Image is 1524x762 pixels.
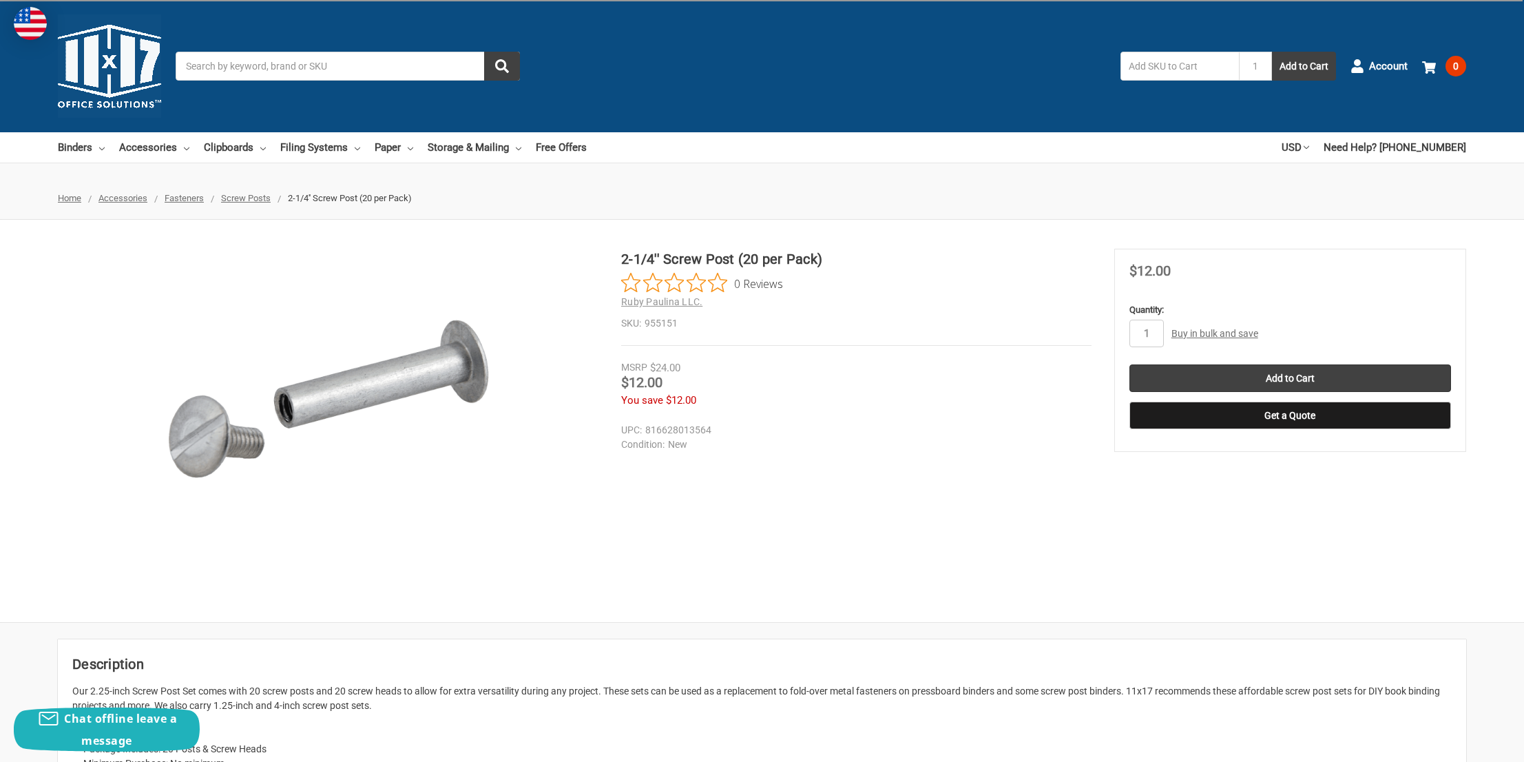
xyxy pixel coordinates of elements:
img: duty and tax information for United States [14,7,47,40]
span: 2-1/4'' Screw Post (20 per Pack) [288,193,412,203]
button: Add to Cart [1272,52,1336,81]
iframe: Google Customer Reviews [1410,725,1524,762]
a: Accessories [119,132,189,163]
div: MSRP [621,360,647,375]
h1: 2-1/4'' Screw Post (20 per Pack) [621,249,1092,269]
a: Clipboards [204,132,266,163]
dt: SKU: [621,316,641,331]
a: Account [1350,48,1408,84]
li: Package Includes: 20 Posts & Screw Heads [83,742,1452,756]
img: 2-1/4'' Screw Post (20 per Pack) [156,249,501,593]
dt: Condition: [621,437,665,452]
a: USD [1282,132,1309,163]
img: 11x17.com [58,14,161,118]
p: Our 2.25-inch Screw Post Set comes with 20 screw posts and 20 screw heads to allow for extra vers... [72,684,1452,713]
a: Buy in bulk and save [1171,328,1258,339]
span: 0 Reviews [734,273,783,294]
dd: New [621,437,1085,452]
span: You save [621,394,663,406]
a: Paper [375,132,413,163]
span: $12.00 [1129,262,1171,279]
a: Free Offers [536,132,587,163]
span: 0 [1445,56,1466,76]
span: $12.00 [621,374,662,391]
a: Binders [58,132,105,163]
a: Screw Posts [221,193,271,203]
button: Get a Quote [1129,402,1451,429]
button: Chat offline leave a message [14,708,200,752]
input: Add to Cart [1129,364,1451,392]
a: Filing Systems [280,132,360,163]
a: 0 [1422,48,1466,84]
a: Home [58,193,81,203]
li: asure: Package (PK) [83,728,1452,742]
span: $12.00 [666,394,696,406]
a: Fasteners [165,193,204,203]
h2: Description [72,654,1452,675]
dd: 955151 [621,316,1092,331]
span: $24.00 [650,362,680,374]
dd: 816628013564 [621,423,1085,437]
span: Account [1369,59,1408,74]
a: Accessories [98,193,147,203]
dt: UPC: [621,423,642,437]
a: Storage & Mailing [428,132,521,163]
button: Rated 0 out of 5 stars from 0 reviews. Jump to reviews. [621,273,783,294]
label: Quantity: [1129,303,1451,317]
span: Chat offline leave a message [64,711,177,748]
a: Need Help? [PHONE_NUMBER] [1324,132,1466,163]
input: Search by keyword, brand or SKU [176,52,520,81]
a: Ruby Paulina LLC. [621,296,702,307]
input: Add SKU to Cart [1120,52,1239,81]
